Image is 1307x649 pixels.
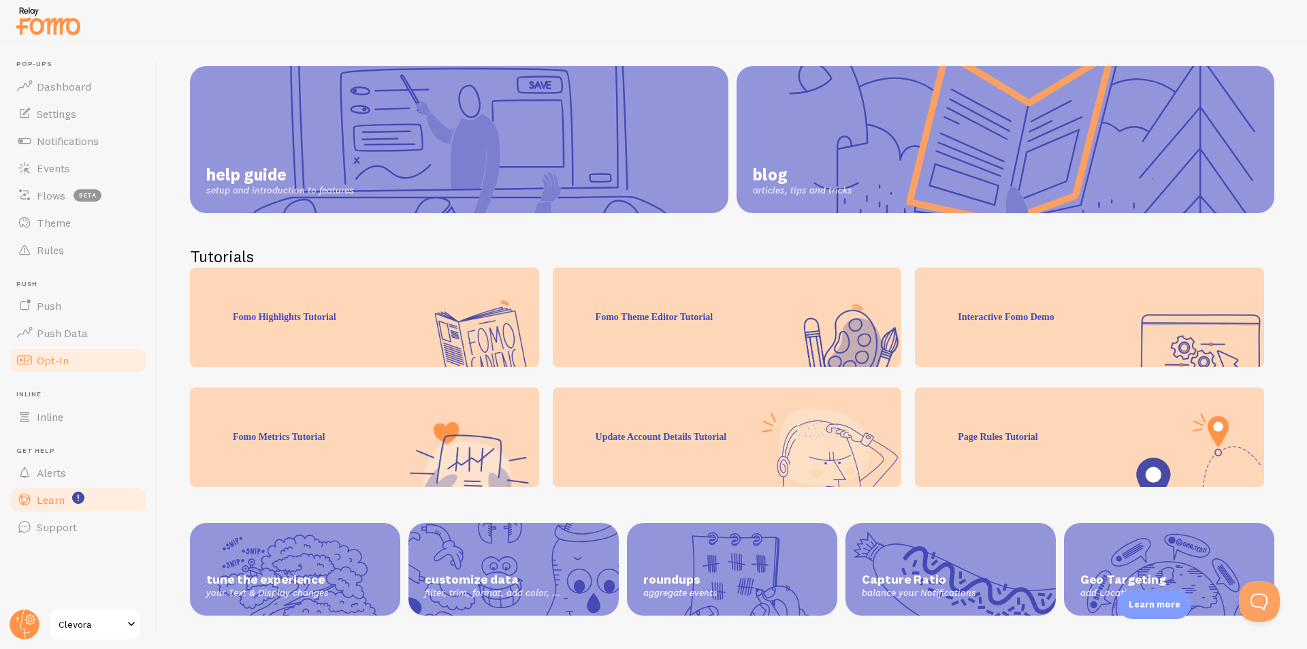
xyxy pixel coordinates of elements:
[862,572,1039,588] span: Capture Ratio
[16,280,148,289] span: Push
[206,164,354,185] span: help guide
[8,319,148,347] a: Push Data
[206,572,384,588] span: tune the experience
[37,493,65,507] span: Learn
[1118,590,1191,619] div: Learn more
[8,486,148,513] a: Learn
[49,608,141,641] a: Clevora
[59,616,123,633] span: Clevora
[74,189,101,202] span: beta
[1239,581,1280,622] iframe: Help Scout Beacon - Open
[190,268,539,367] div: Fomo Highlights Tutorial
[737,66,1275,213] a: blog articles, tips and tricks
[643,587,821,599] span: aggregate events
[8,292,148,319] a: Push
[8,236,148,264] a: Rules
[753,185,852,197] span: articles, tips and tricks
[553,268,902,367] div: Fomo Theme Editor Tutorial
[425,572,602,588] span: customize data
[14,3,82,38] img: fomo-relay-logo-orange.svg
[862,587,1039,599] span: balance your Notifications
[190,66,728,213] a: help guide setup and introduction to features
[1129,598,1180,611] p: Learn more
[37,299,61,313] span: Push
[190,387,539,487] div: Fomo Metrics Tutorial
[1080,572,1258,588] span: Geo Targeting
[37,107,76,121] span: Settings
[37,520,77,534] span: Support
[8,209,148,236] a: Theme
[553,387,902,487] div: Update Account Details Tutorial
[37,410,63,424] span: Inline
[753,164,852,185] span: blog
[8,127,148,155] a: Notifications
[915,268,1264,367] div: Interactive Fomo Demo
[190,246,1274,267] h2: Tutorials
[8,459,148,486] a: Alerts
[1080,587,1258,599] span: add Location to Events
[16,60,148,69] span: Pop-ups
[8,182,148,209] a: Flows beta
[643,572,821,588] span: roundups
[37,466,66,479] span: Alerts
[72,492,84,504] svg: <p>Watch New Feature Tutorials!</p>
[425,587,602,599] span: filter, trim, format, add color, ...
[8,73,148,100] a: Dashboard
[37,161,70,175] span: Events
[206,587,384,599] span: your Text & Display changes
[8,100,148,127] a: Settings
[37,326,88,340] span: Push Data
[37,80,91,93] span: Dashboard
[8,403,148,430] a: Inline
[37,216,71,229] span: Theme
[8,513,148,541] a: Support
[37,243,64,257] span: Rules
[206,185,354,197] span: setup and introduction to features
[915,387,1264,487] div: Page Rules Tutorial
[16,447,148,456] span: Get Help
[37,189,65,202] span: Flows
[8,347,148,374] a: Opt-In
[8,155,148,182] a: Events
[37,134,99,148] span: Notifications
[16,390,148,399] span: Inline
[37,353,69,367] span: Opt-In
